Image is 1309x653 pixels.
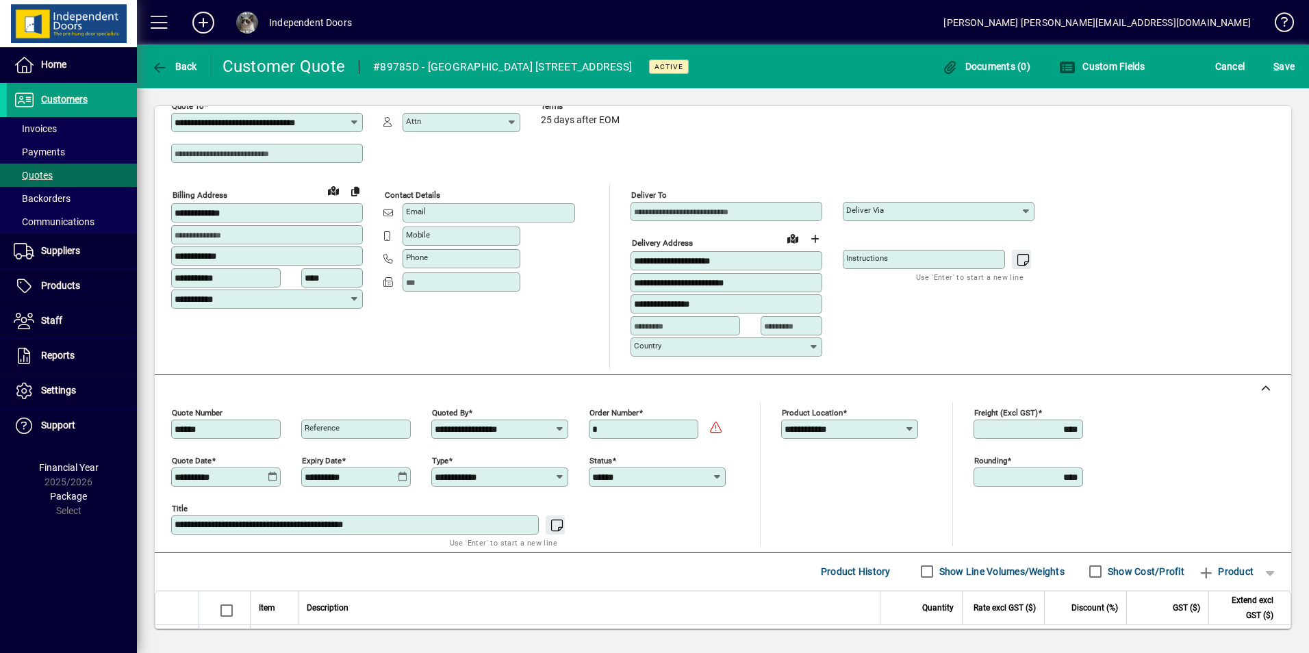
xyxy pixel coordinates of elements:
[589,407,639,417] mat-label: Order number
[922,600,954,615] span: Quantity
[373,56,632,78] div: #89785D - [GEOGRAPHIC_DATA] [STREET_ADDRESS]
[1059,61,1145,72] span: Custom Fields
[782,227,804,249] a: View on map
[846,253,888,263] mat-label: Instructions
[634,341,661,350] mat-label: Country
[916,269,1024,285] mat-hint: Use 'Enter' to start a new line
[7,304,137,338] a: Staff
[7,374,137,408] a: Settings
[1071,600,1118,615] span: Discount (%)
[974,407,1038,417] mat-label: Freight (excl GST)
[41,280,80,291] span: Products
[14,146,65,157] span: Payments
[181,10,225,35] button: Add
[1270,54,1298,79] button: Save
[541,115,620,126] span: 25 days after EOM
[7,187,137,210] a: Backorders
[7,117,137,140] a: Invoices
[1173,600,1200,615] span: GST ($)
[7,339,137,373] a: Reports
[974,455,1007,465] mat-label: Rounding
[7,140,137,164] a: Payments
[943,12,1251,34] div: [PERSON_NAME] [PERSON_NAME][EMAIL_ADDRESS][DOMAIN_NAME]
[259,600,275,615] span: Item
[1217,593,1273,623] span: Extend excl GST ($)
[1198,561,1254,582] span: Product
[14,123,57,134] span: Invoices
[14,170,53,181] span: Quotes
[172,455,212,465] mat-label: Quote date
[305,423,340,433] mat-label: Reference
[589,455,612,465] mat-label: Status
[406,230,430,240] mat-label: Mobile
[172,101,204,111] mat-label: Quote To
[7,234,137,268] a: Suppliers
[269,12,352,34] div: Independent Doors
[39,462,99,473] span: Financial Year
[41,59,66,70] span: Home
[1056,54,1149,79] button: Custom Fields
[137,54,212,79] app-page-header-button: Back
[14,193,71,204] span: Backorders
[541,102,623,111] span: Terms
[7,210,137,233] a: Communications
[406,207,426,216] mat-label: Email
[41,94,88,105] span: Customers
[941,61,1030,72] span: Documents (0)
[7,409,137,443] a: Support
[225,10,269,35] button: Profile
[432,455,448,465] mat-label: Type
[782,407,843,417] mat-label: Product location
[432,407,468,417] mat-label: Quoted by
[322,179,344,201] a: View on map
[7,269,137,303] a: Products
[406,116,421,126] mat-label: Attn
[344,180,366,202] button: Copy to Delivery address
[450,535,557,550] mat-hint: Use 'Enter' to start a new line
[172,407,223,417] mat-label: Quote number
[50,491,87,502] span: Package
[631,190,667,200] mat-label: Deliver To
[172,503,188,513] mat-label: Title
[41,385,76,396] span: Settings
[1273,55,1295,77] span: ave
[1215,55,1245,77] span: Cancel
[14,216,94,227] span: Communications
[938,54,1034,79] button: Documents (0)
[821,561,891,582] span: Product History
[804,228,826,250] button: Choose address
[1273,61,1279,72] span: S
[302,455,342,465] mat-label: Expiry date
[307,600,348,615] span: Description
[148,54,201,79] button: Back
[1212,54,1249,79] button: Cancel
[815,559,896,584] button: Product History
[1105,565,1184,578] label: Show Cost/Profit
[406,253,428,262] mat-label: Phone
[41,420,75,431] span: Support
[41,245,80,256] span: Suppliers
[974,600,1036,615] span: Rate excl GST ($)
[151,61,197,72] span: Back
[7,164,137,187] a: Quotes
[937,565,1065,578] label: Show Line Volumes/Weights
[41,350,75,361] span: Reports
[223,55,346,77] div: Customer Quote
[846,205,884,215] mat-label: Deliver via
[1264,3,1292,47] a: Knowledge Base
[654,62,683,71] span: Active
[41,315,62,326] span: Staff
[7,48,137,82] a: Home
[1191,559,1260,584] button: Product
